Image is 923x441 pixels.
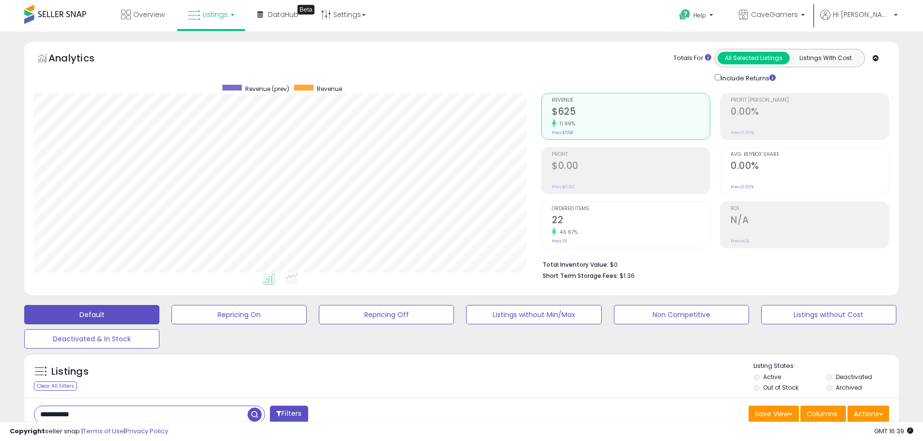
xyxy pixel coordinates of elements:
[749,406,799,422] button: Save View
[268,10,298,19] span: DataHub
[820,10,898,31] a: Hi [PERSON_NAME]
[270,406,308,423] button: Filters
[836,373,872,381] label: Deactivated
[543,260,609,269] b: Total Inventory Value:
[807,409,837,419] span: Columns
[556,228,578,236] small: 46.67%
[466,305,601,324] button: Listings without Min/Max
[172,305,307,324] button: Repricing On
[693,11,706,19] span: Help
[24,329,159,349] button: Deactivated & In Stock
[245,85,289,93] span: Revenue (prev)
[800,406,846,422] button: Columns
[763,383,798,392] label: Out of Stock
[614,305,749,324] button: Non Competitive
[133,10,165,19] span: Overview
[731,98,889,103] span: Profit [PERSON_NAME]
[317,85,342,93] span: Revenue
[552,98,710,103] span: Revenue
[731,152,889,157] span: Avg. Buybox Share
[24,305,159,324] button: Default
[761,305,896,324] button: Listings without Cost
[543,258,882,270] li: $0
[297,5,314,15] div: Tooltip anchor
[731,184,754,190] small: Prev: 0.00%
[48,51,113,67] h5: Analytics
[552,160,710,173] h2: $0.00
[707,72,787,83] div: Include Returns
[10,426,45,436] strong: Copyright
[679,9,691,21] i: Get Help
[319,305,454,324] button: Repricing Off
[543,272,618,280] b: Short Term Storage Fees:
[51,365,89,379] h5: Listings
[203,10,228,19] span: Listings
[552,152,710,157] span: Profit
[731,106,889,119] h2: 0.00%
[847,406,889,422] button: Actions
[874,426,913,436] span: 2025-08-12 16:39 GMT
[552,184,575,190] small: Prev: $0.00
[789,52,861,64] button: Listings With Cost
[552,214,710,228] h2: 22
[552,238,567,244] small: Prev: 15
[731,160,889,173] h2: 0.00%
[34,381,77,391] div: Clear All Filters
[673,54,711,63] div: Totals For
[718,52,790,64] button: All Selected Listings
[833,10,891,19] span: Hi [PERSON_NAME]
[83,426,124,436] a: Terms of Use
[731,206,889,212] span: ROI
[731,238,750,244] small: Prev: N/A
[620,271,635,280] span: $1.36
[552,130,573,136] small: Prev: $558
[763,373,781,381] label: Active
[552,106,710,119] h2: $625
[731,130,754,136] small: Prev: 0.00%
[556,120,575,127] small: 11.99%
[10,427,168,436] div: seller snap | |
[836,383,862,392] label: Archived
[753,362,899,371] p: Listing States:
[125,426,168,436] a: Privacy Policy
[552,206,710,212] span: Ordered Items
[731,214,889,228] h2: N/A
[751,10,798,19] span: CaveGamers
[672,1,723,31] a: Help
